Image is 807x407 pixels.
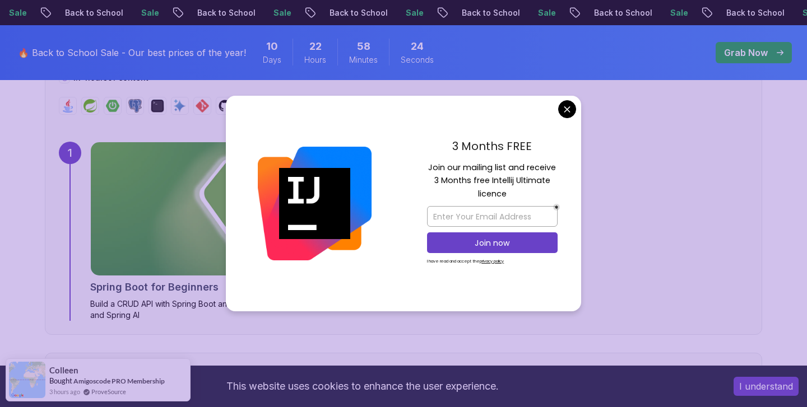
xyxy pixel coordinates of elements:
[585,7,661,18] p: Back to School
[265,7,300,18] p: Sale
[734,377,799,396] button: Accept cookies
[106,99,119,113] img: spring-boot logo
[91,387,126,396] a: ProveSource
[263,54,281,66] span: Days
[9,362,45,398] img: provesource social proof notification image
[309,39,322,54] span: 22 Hours
[357,39,370,54] span: 58 Minutes
[411,39,424,54] span: 24 Seconds
[84,99,97,113] img: spring logo
[90,279,219,295] h2: Spring Boot for Beginners
[717,7,794,18] p: Back to School
[49,376,72,385] span: Bought
[661,7,697,18] p: Sale
[132,7,168,18] p: Sale
[56,7,132,18] p: Back to School
[173,99,187,113] img: ai logo
[49,387,80,396] span: 3 hours ago
[529,7,565,18] p: Sale
[266,39,278,54] span: 10 Days
[18,46,246,59] p: 🔥 Back to School Sale - Our best prices of the year!
[90,142,412,321] a: Spring Boot for Beginners card1.67hNEWSpring Boot for BeginnersBuild a CRUD API with Spring Boot ...
[59,142,81,164] div: 1
[401,54,434,66] span: Seconds
[8,374,717,399] div: This website uses cookies to enhance the user experience.
[90,298,412,321] p: Build a CRUD API with Spring Boot and PostgreSQL database using Spring Data JPA and Spring AI
[188,7,265,18] p: Back to School
[304,54,326,66] span: Hours
[321,7,397,18] p: Back to School
[91,142,412,275] img: Spring Boot for Beginners card
[218,99,231,113] img: github logo
[724,46,768,59] p: Grab Now
[453,7,529,18] p: Back to School
[49,366,78,375] span: Colleen
[73,377,165,385] a: Amigoscode PRO Membership
[61,99,75,113] img: java logo
[151,99,164,113] img: terminal logo
[397,7,433,18] p: Sale
[349,54,378,66] span: Minutes
[196,99,209,113] img: git logo
[128,99,142,113] img: postgres logo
